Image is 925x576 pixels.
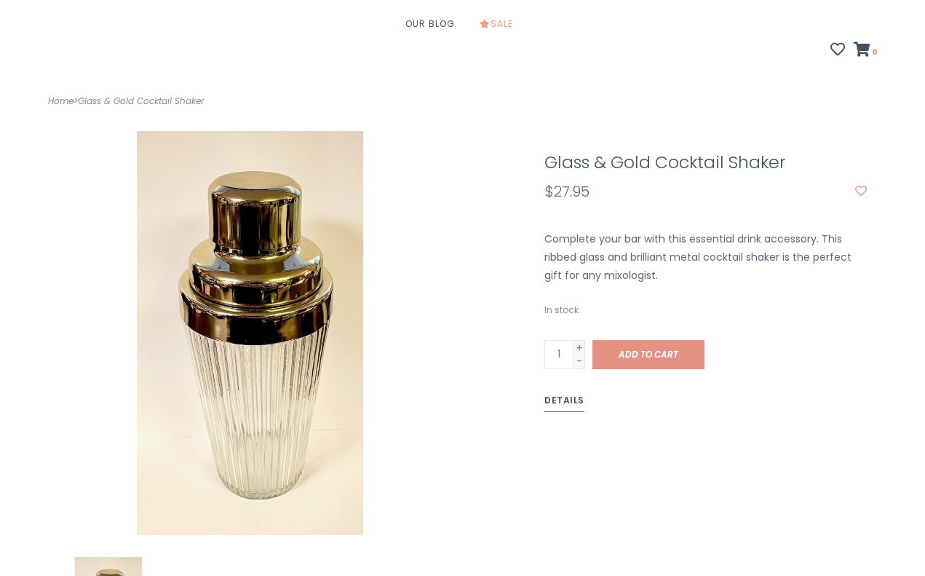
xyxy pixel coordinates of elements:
[533,230,878,285] div: Complete your bar with this essential drink accessory. This ribbed glass and brilliant metal cock...
[544,153,867,172] h1: Glass & Gold Cocktail Shaker
[48,95,74,107] a: Home
[544,392,584,413] a: Details
[405,14,462,42] a: Our Blog
[855,184,867,199] a: Add to wishlist
[592,340,704,369] a: Add to cart
[37,93,463,109] div: >
[619,348,678,360] span: Add to cart
[480,14,520,42] a: Sale
[573,341,585,354] a: +
[573,354,585,367] a: -
[544,304,579,316] span: In stock
[78,95,204,107] a: Glass & Gold Cocktail Shaker
[870,46,878,58] span: 0
[544,181,589,202] span: $27.95
[854,44,878,58] a: 0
